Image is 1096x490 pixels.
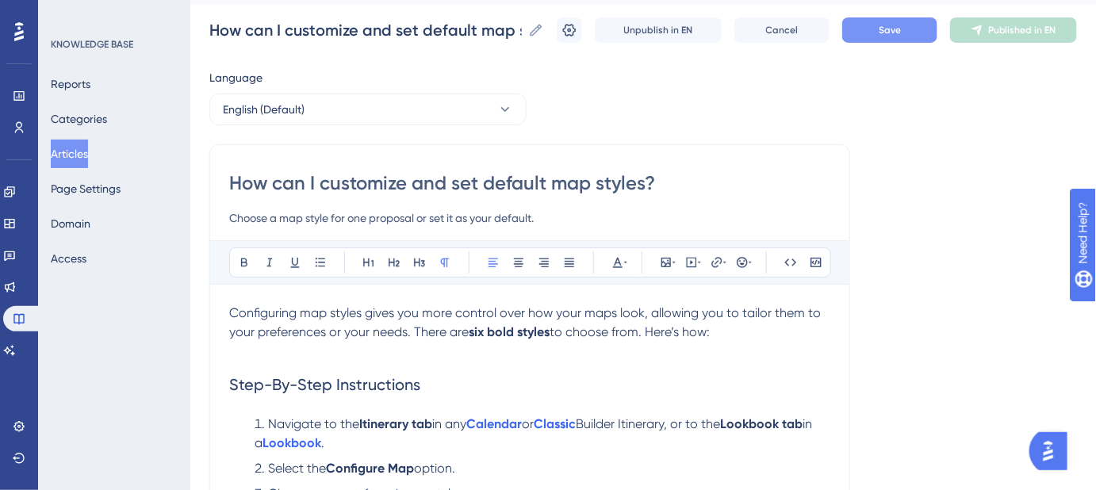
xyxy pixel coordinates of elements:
[522,416,534,431] span: or
[466,416,522,431] a: Calendar
[550,324,710,339] span: to choose from. Here’s how:
[414,461,455,476] span: option.
[576,416,720,431] span: Builder Itinerary, or to the
[51,174,121,203] button: Page Settings
[51,105,107,133] button: Categories
[229,305,824,339] span: Configuring map styles gives you more control over how your maps look, allowing you to tailor the...
[326,461,414,476] strong: Configure Map
[209,19,522,41] input: Article Name
[209,68,263,87] span: Language
[263,435,321,450] a: Lookbook
[223,100,305,119] span: English (Default)
[595,17,722,43] button: Unpublish in EN
[432,416,466,431] span: in any
[229,170,830,196] input: Article Title
[469,324,550,339] strong: six bold styles
[37,4,99,23] span: Need Help?
[229,209,830,228] input: Article Description
[766,24,799,36] span: Cancel
[51,70,90,98] button: Reports
[229,375,420,394] span: Step-By-Step Instructions
[268,416,359,431] span: Navigate to the
[534,416,576,431] a: Classic
[268,461,326,476] span: Select the
[879,24,901,36] span: Save
[359,416,432,431] strong: Itinerary tab
[51,140,88,168] button: Articles
[950,17,1077,43] button: Published in EN
[624,24,693,36] span: Unpublish in EN
[842,17,937,43] button: Save
[321,435,324,450] span: .
[51,244,86,273] button: Access
[209,94,527,125] button: English (Default)
[51,38,133,51] div: KNOWLEDGE BASE
[720,416,803,431] strong: Lookbook tab
[51,209,90,238] button: Domain
[1029,427,1077,475] iframe: UserGuiding AI Assistant Launcher
[988,24,1056,36] span: Published in EN
[734,17,830,43] button: Cancel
